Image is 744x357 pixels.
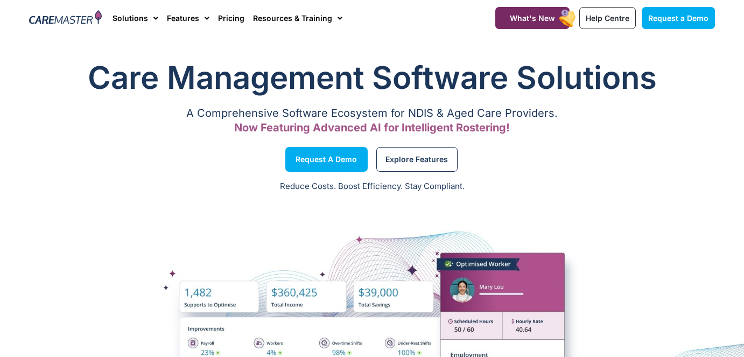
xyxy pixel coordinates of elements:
a: Explore Features [376,147,458,172]
a: Help Centre [579,7,636,29]
a: Request a Demo [642,7,715,29]
img: CareMaster Logo [29,10,102,26]
span: Request a Demo [648,13,708,23]
span: Request a Demo [296,157,357,162]
span: What's New [510,13,555,23]
a: What's New [495,7,570,29]
span: Explore Features [385,157,448,162]
a: Request a Demo [285,147,368,172]
h1: Care Management Software Solutions [29,56,715,99]
p: Reduce Costs. Boost Efficiency. Stay Compliant. [6,180,738,193]
span: Help Centre [586,13,629,23]
p: A Comprehensive Software Ecosystem for NDIS & Aged Care Providers. [29,110,715,117]
span: Now Featuring Advanced AI for Intelligent Rostering! [234,121,510,134]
